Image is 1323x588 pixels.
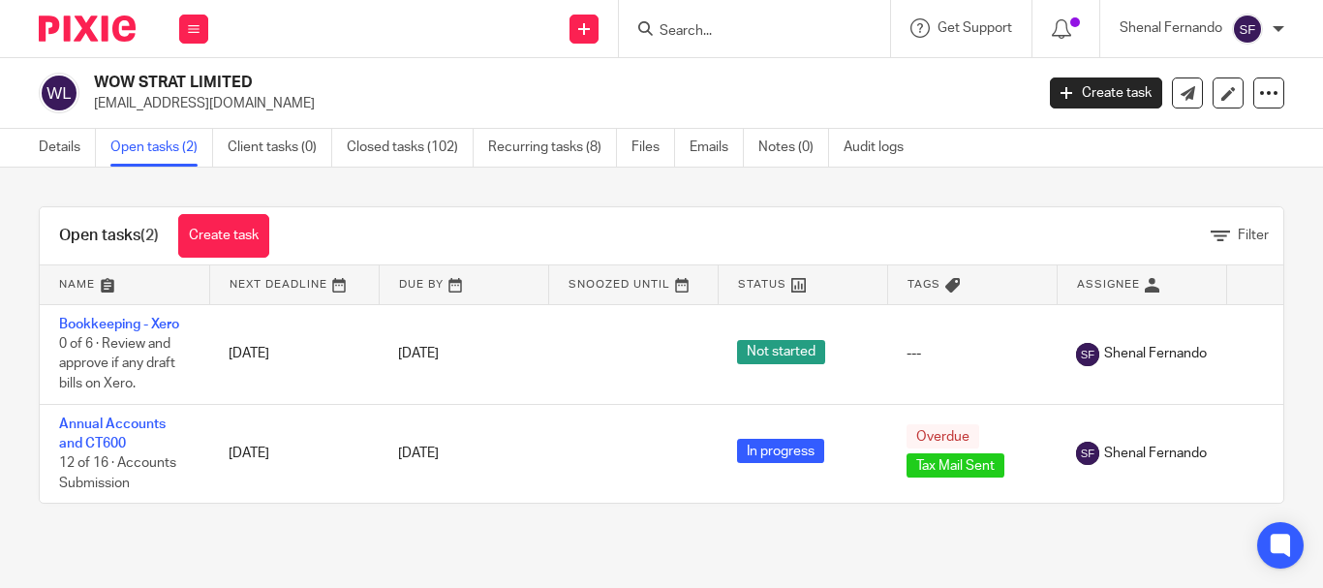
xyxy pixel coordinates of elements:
td: [DATE] [209,404,379,503]
a: Audit logs [844,129,918,167]
a: Recurring tasks (8) [488,129,617,167]
a: Open tasks (2) [110,129,213,167]
span: Filter [1238,229,1269,242]
img: svg%3E [1076,442,1099,465]
a: Bookkeeping - Xero [59,318,179,331]
a: Notes (0) [758,129,829,167]
span: Shenal Fernando [1104,444,1207,463]
p: [EMAIL_ADDRESS][DOMAIN_NAME] [94,94,1021,113]
span: Get Support [938,21,1012,35]
img: Pixie [39,15,136,42]
a: Emails [690,129,744,167]
span: Status [738,279,786,290]
span: In progress [737,439,824,463]
img: svg%3E [1232,14,1263,45]
td: [DATE] [209,304,379,404]
a: Create task [1050,77,1162,108]
span: Tags [908,279,940,290]
span: [DATE] [398,447,439,460]
span: [DATE] [398,347,439,360]
div: --- [907,344,1037,363]
h2: WOW STRAT LIMITED [94,73,836,93]
span: Not started [737,340,825,364]
p: Shenal Fernando [1120,18,1222,38]
a: Annual Accounts and CT600 [59,418,166,450]
span: Tax Mail Sent [907,453,1004,478]
h1: Open tasks [59,226,159,246]
span: Snoozed Until [569,279,670,290]
a: Closed tasks (102) [347,129,474,167]
span: (2) [140,228,159,243]
span: 12 of 16 · Accounts Submission [59,456,176,490]
a: Client tasks (0) [228,129,332,167]
a: Details [39,129,96,167]
img: svg%3E [39,73,79,113]
img: svg%3E [1076,343,1099,366]
a: Create task [178,214,269,258]
span: 0 of 6 · Review and approve if any draft bills on Xero. [59,337,175,390]
input: Search [658,23,832,41]
a: Files [631,129,675,167]
span: Overdue [907,424,979,449]
span: Shenal Fernando [1104,344,1207,363]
